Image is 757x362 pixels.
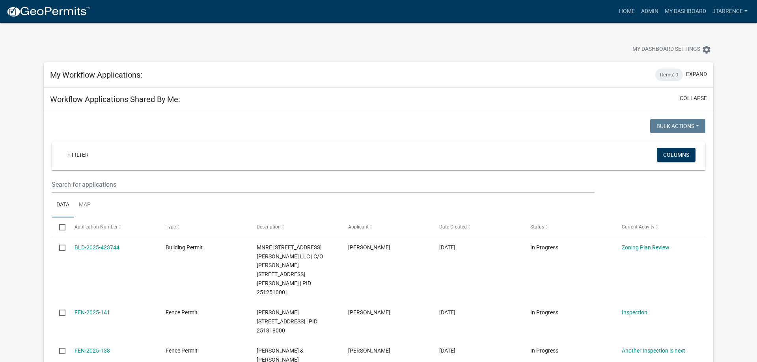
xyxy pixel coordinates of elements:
a: jtarrence [709,4,751,19]
a: Home [616,4,638,19]
span: Craig A. Olson [348,347,390,354]
datatable-header-cell: Description [249,217,340,236]
button: Columns [657,148,695,162]
span: In Progress [530,244,558,251]
span: JOHNSON,SALLY A 730 SHORE ACRES RD, Houston County | PID 251818000 [257,309,317,334]
span: My Dashboard Settings [632,45,700,54]
span: Description [257,224,281,230]
a: Zoning Plan Review [622,244,669,251]
a: Data [52,193,74,218]
span: In Progress [530,347,558,354]
button: expand [686,70,707,78]
h5: My Workflow Applications: [50,70,142,80]
span: Sally Johnson [348,309,390,316]
span: 05/04/2025 [439,347,455,354]
span: Status [530,224,544,230]
datatable-header-cell: Type [158,217,249,236]
a: Map [74,193,95,218]
span: Applicant [348,224,369,230]
datatable-header-cell: Status [523,217,614,236]
a: BLD-2025-423744 [75,244,119,251]
a: Admin [638,4,662,19]
input: Search for applications [52,176,595,193]
span: Building Permit [166,244,203,251]
span: Application Number [75,224,117,230]
datatable-header-cell: Current Activity [614,217,705,236]
button: My Dashboard Settingssettings [626,42,718,57]
a: + Filter [61,148,95,162]
span: MNRE 270 STRUPP AVE LLC | C/O JEREMY HAGAN 270 STRUPP AVE, Houston County | PID 251251000 | [257,244,323,295]
span: 05/06/2025 [439,309,455,316]
datatable-header-cell: Applicant [341,217,432,236]
a: FEN-2025-138 [75,347,110,354]
h5: Workflow Applications Shared By Me: [50,95,180,104]
span: Date Created [439,224,467,230]
a: FEN-2025-141 [75,309,110,316]
a: Another Inspection is next [622,347,685,354]
datatable-header-cell: Date Created [432,217,523,236]
span: Brett Stanek [348,244,390,251]
i: settings [702,45,711,54]
button: collapse [680,94,707,102]
a: My Dashboard [662,4,709,19]
button: Bulk Actions [650,119,705,133]
span: In Progress [530,309,558,316]
datatable-header-cell: Application Number [67,217,158,236]
div: Items: 0 [655,69,683,81]
span: Fence Permit [166,347,198,354]
span: Type [166,224,176,230]
datatable-header-cell: Select [52,217,67,236]
span: Fence Permit [166,309,198,316]
a: Inspection [622,309,647,316]
span: Current Activity [622,224,654,230]
span: 05/20/2025 [439,244,455,251]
